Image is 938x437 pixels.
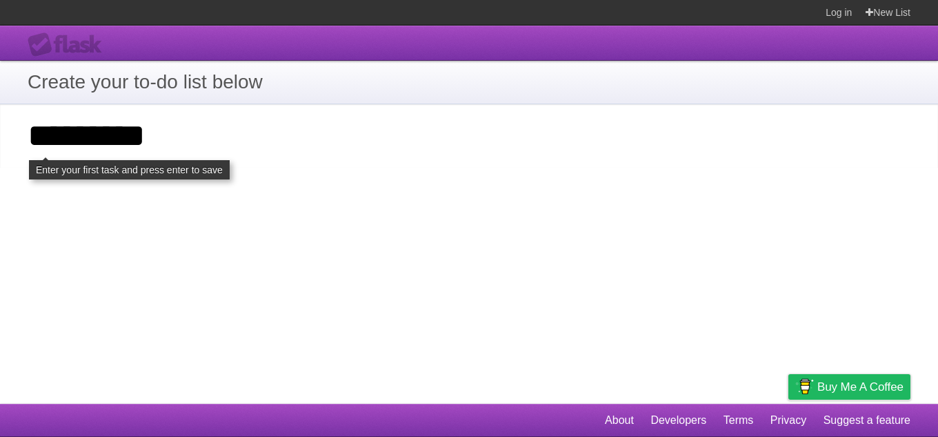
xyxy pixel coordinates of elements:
a: Buy me a coffee [788,374,910,400]
h1: Create your to-do list below [28,68,910,97]
img: Buy me a coffee [795,375,814,398]
a: Terms [724,407,754,434]
a: Developers [650,407,706,434]
a: Privacy [770,407,806,434]
div: Flask [28,32,110,57]
a: Suggest a feature [824,407,910,434]
a: About [605,407,634,434]
span: Buy me a coffee [817,375,904,399]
